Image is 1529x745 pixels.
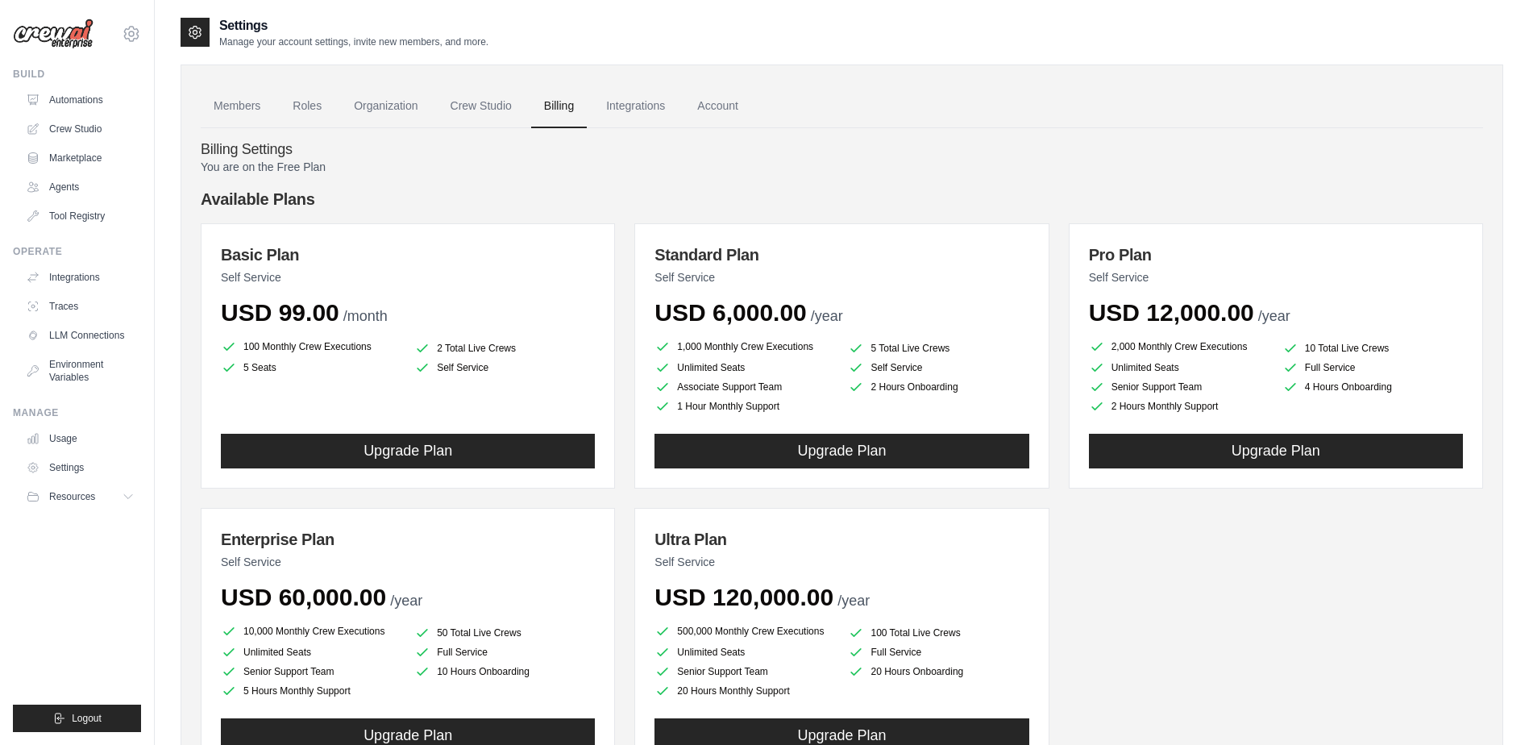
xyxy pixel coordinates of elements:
[414,625,595,641] li: 50 Total Live Crews
[19,352,141,390] a: Environment Variables
[19,293,141,319] a: Traces
[201,159,1483,175] p: You are on the Free Plan
[341,85,430,128] a: Organization
[1089,360,1269,376] li: Unlimited Seats
[221,243,595,266] h3: Basic Plan
[1089,398,1269,414] li: 2 Hours Monthly Support
[219,16,488,35] h2: Settings
[654,644,835,660] li: Unlimited Seats
[654,554,1028,570] p: Self Service
[1089,299,1254,326] span: USD 12,000.00
[654,299,806,326] span: USD 6,000.00
[19,484,141,510] button: Resources
[1282,379,1463,395] li: 4 Hours Onboarding
[654,683,835,699] li: 20 Hours Monthly Support
[221,337,401,356] li: 100 Monthly Crew Executions
[654,434,1028,468] button: Upgrade Plan
[654,398,835,414] li: 1 Hour Monthly Support
[438,85,525,128] a: Crew Studio
[221,664,401,680] li: Senior Support Team
[837,593,870,609] span: /year
[13,245,141,258] div: Operate
[654,379,835,395] li: Associate Support Team
[848,664,1028,680] li: 20 Hours Onboarding
[280,85,334,128] a: Roles
[654,337,835,356] li: 1,000 Monthly Crew Executions
[13,19,93,49] img: Logo
[654,243,1028,266] h3: Standard Plan
[414,644,595,660] li: Full Service
[19,87,141,113] a: Automations
[848,644,1028,660] li: Full Service
[414,664,595,680] li: 10 Hours Onboarding
[343,308,388,324] span: /month
[221,360,401,376] li: 5 Seats
[49,490,95,503] span: Resources
[654,360,835,376] li: Unlimited Seats
[221,299,339,326] span: USD 99.00
[13,406,141,419] div: Manage
[1089,434,1463,468] button: Upgrade Plan
[414,360,595,376] li: Self Service
[13,68,141,81] div: Build
[684,85,751,128] a: Account
[221,554,595,570] p: Self Service
[221,528,595,551] h3: Enterprise Plan
[221,622,401,641] li: 10,000 Monthly Crew Executions
[1089,337,1269,356] li: 2,000 Monthly Crew Executions
[414,340,595,356] li: 2 Total Live Crews
[221,269,595,285] p: Self Service
[72,712,102,725] span: Logout
[19,174,141,200] a: Agents
[1282,360,1463,376] li: Full Service
[219,35,488,48] p: Manage your account settings, invite new members, and more.
[19,116,141,142] a: Crew Studio
[390,593,422,609] span: /year
[201,141,1483,159] h4: Billing Settings
[654,664,835,680] li: Senior Support Team
[19,455,141,481] a: Settings
[1089,269,1463,285] p: Self Service
[201,188,1483,210] h4: Available Plans
[1282,340,1463,356] li: 10 Total Live Crews
[848,360,1028,376] li: Self Service
[221,584,386,610] span: USD 60,000.00
[19,323,141,348] a: LLM Connections
[811,308,843,324] span: /year
[19,145,141,171] a: Marketplace
[13,705,141,732] button: Logout
[848,625,1028,641] li: 100 Total Live Crews
[654,269,1028,285] p: Self Service
[654,528,1028,551] h3: Ultra Plan
[221,683,401,699] li: 5 Hours Monthly Support
[1089,379,1269,395] li: Senior Support Team
[201,85,273,128] a: Members
[19,203,141,229] a: Tool Registry
[848,379,1028,395] li: 2 Hours Onboarding
[1089,243,1463,266] h3: Pro Plan
[19,264,141,290] a: Integrations
[654,584,833,610] span: USD 120,000.00
[1258,308,1290,324] span: /year
[593,85,678,128] a: Integrations
[654,622,835,641] li: 500,000 Monthly Crew Executions
[848,340,1028,356] li: 5 Total Live Crews
[221,644,401,660] li: Unlimited Seats
[19,426,141,452] a: Usage
[221,434,595,468] button: Upgrade Plan
[531,85,587,128] a: Billing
